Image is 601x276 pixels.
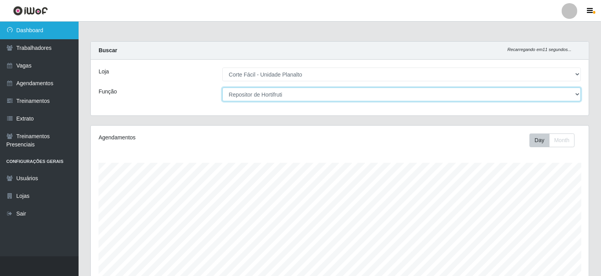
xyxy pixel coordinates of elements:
[549,133,575,147] button: Month
[530,133,575,147] div: First group
[530,133,581,147] div: Toolbar with button groups
[99,88,117,96] label: Função
[99,133,293,142] div: Agendamentos
[99,47,117,53] strong: Buscar
[99,68,109,76] label: Loja
[13,6,48,16] img: CoreUI Logo
[530,133,550,147] button: Day
[508,47,572,52] i: Recarregando em 11 segundos...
